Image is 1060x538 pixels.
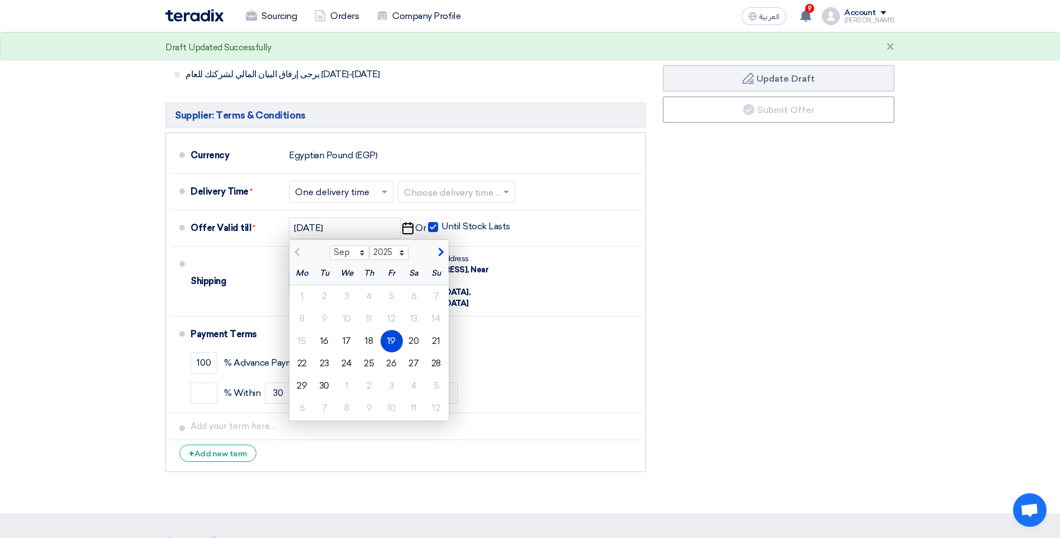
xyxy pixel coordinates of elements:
[425,352,448,375] div: 28
[886,41,895,54] div: ×
[313,375,336,397] div: 30
[425,285,448,308] div: 7
[165,9,224,22] img: Teradix logo
[415,223,426,234] span: Or
[336,397,358,419] div: 8
[381,375,403,397] div: 3
[291,262,313,285] div: Mo
[759,13,779,21] span: العربية
[425,308,448,330] div: 14
[805,4,814,13] span: 9
[291,308,313,330] div: 8
[368,4,469,29] a: Company Profile
[425,262,448,285] div: Su
[425,375,448,397] div: 5
[741,7,786,25] button: العربية
[189,449,194,459] span: +
[336,262,358,285] div: We
[191,383,217,404] input: payment-term-2
[336,352,358,375] div: 24
[381,308,403,330] div: 12
[381,262,403,285] div: Fr
[265,383,292,404] input: payment-term-2
[289,145,377,166] div: Egyptian Pound (EGP)
[313,330,336,352] div: 16
[403,397,425,419] div: 11
[291,285,313,308] div: 1
[336,285,358,308] div: 3
[165,102,646,128] h5: Supplier: Terms & Conditions
[224,388,260,399] span: % Within
[306,4,368,29] a: Orders
[358,375,381,397] div: 2
[358,308,381,330] div: 11
[191,178,280,205] div: Delivery Time
[336,308,358,330] div: 10
[191,142,280,169] div: Currency
[403,308,425,330] div: 13
[179,445,256,462] div: Add new term
[381,397,403,419] div: 10
[822,7,840,25] img: profile_test.png
[224,357,331,369] span: % Advance Payment Upon
[291,352,313,375] div: 22
[336,330,358,352] div: 17
[358,262,381,285] div: Th
[313,397,336,419] div: 7
[358,285,381,308] div: 4
[313,285,336,308] div: 2
[844,17,895,23] div: [PERSON_NAME]
[403,352,425,375] div: 27
[381,352,403,375] div: 26
[313,262,336,285] div: Tu
[291,397,313,419] div: 6
[191,352,217,374] input: payment-term-1
[289,218,401,239] input: yyyy-mm-dd
[403,262,425,285] div: Sa
[663,65,895,92] button: Update Draft
[291,330,313,352] div: 15
[336,375,358,397] div: 1
[403,375,425,397] div: 4
[425,397,448,419] div: 12
[191,268,280,295] div: Shipping
[403,330,425,352] div: 20
[313,352,336,375] div: 23
[358,352,381,375] div: 25
[383,265,489,308] span: [STREET_ADDRESS], Near Carrefour، [GEOGRAPHIC_DATA], [GEOGRAPHIC_DATA]
[191,321,628,348] div: Payment Terms
[403,285,425,308] div: 6
[428,221,510,232] label: Until Stock Lasts
[186,69,553,80] span: يرجى إرفاق البيان المالي لشركتك للعام [DATE]-[DATE]
[381,330,403,352] div: 19
[358,397,381,419] div: 9
[844,8,876,18] div: Account
[291,375,313,397] div: 29
[663,96,895,123] button: Submit Offer
[313,308,336,330] div: 9
[237,4,306,29] a: Sourcing
[381,285,403,308] div: 5
[425,330,448,352] div: 21
[1013,493,1047,527] div: Open chat
[191,416,636,437] input: Add your term here...
[191,215,280,242] div: Offer Valid till
[165,41,272,54] div: Draft Updated Successfully
[358,330,381,352] div: 18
